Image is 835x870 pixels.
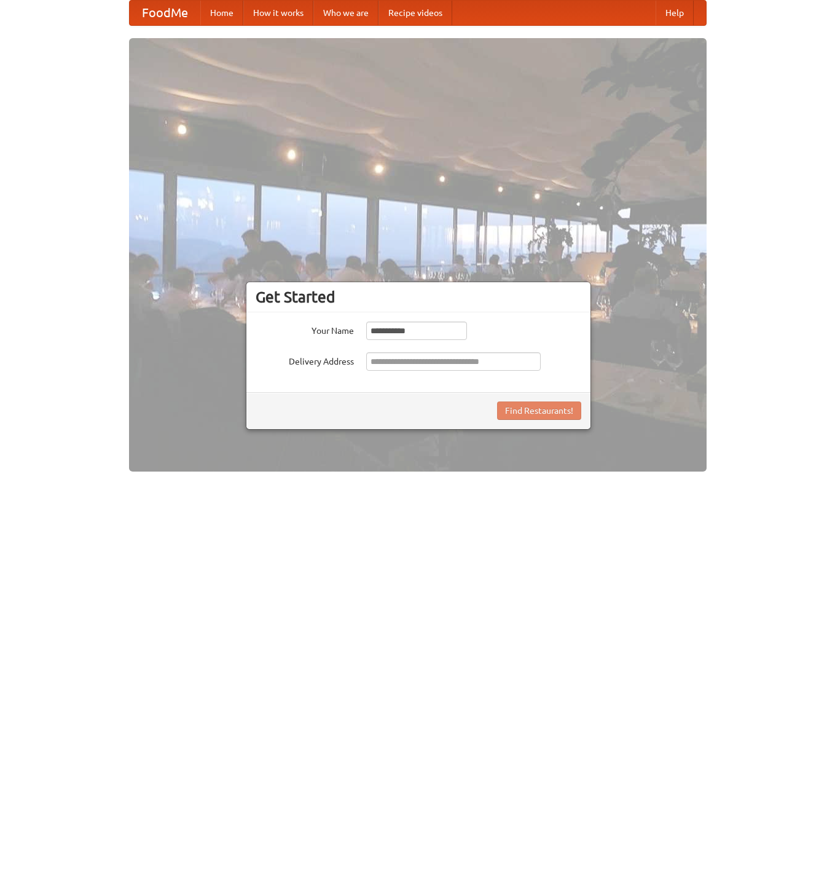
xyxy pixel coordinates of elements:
[130,1,200,25] a: FoodMe
[656,1,694,25] a: Help
[256,352,354,368] label: Delivery Address
[256,288,581,306] h3: Get Started
[200,1,243,25] a: Home
[243,1,313,25] a: How it works
[313,1,378,25] a: Who we are
[497,401,581,420] button: Find Restaurants!
[256,322,354,337] label: Your Name
[378,1,452,25] a: Recipe videos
